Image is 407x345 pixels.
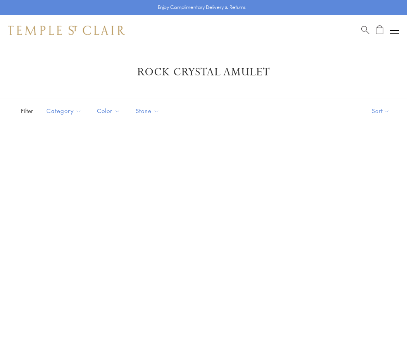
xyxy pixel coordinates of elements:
[19,65,388,79] h1: Rock Crystal Amulet
[130,102,165,120] button: Stone
[8,26,125,35] img: Temple St. Clair
[390,26,399,35] button: Open navigation
[41,102,87,120] button: Category
[376,25,383,35] a: Open Shopping Bag
[158,3,246,11] p: Enjoy Complimentary Delivery & Returns
[361,25,369,35] a: Search
[93,106,126,116] span: Color
[91,102,126,120] button: Color
[132,106,165,116] span: Stone
[43,106,87,116] span: Category
[354,99,407,123] button: Show sort by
